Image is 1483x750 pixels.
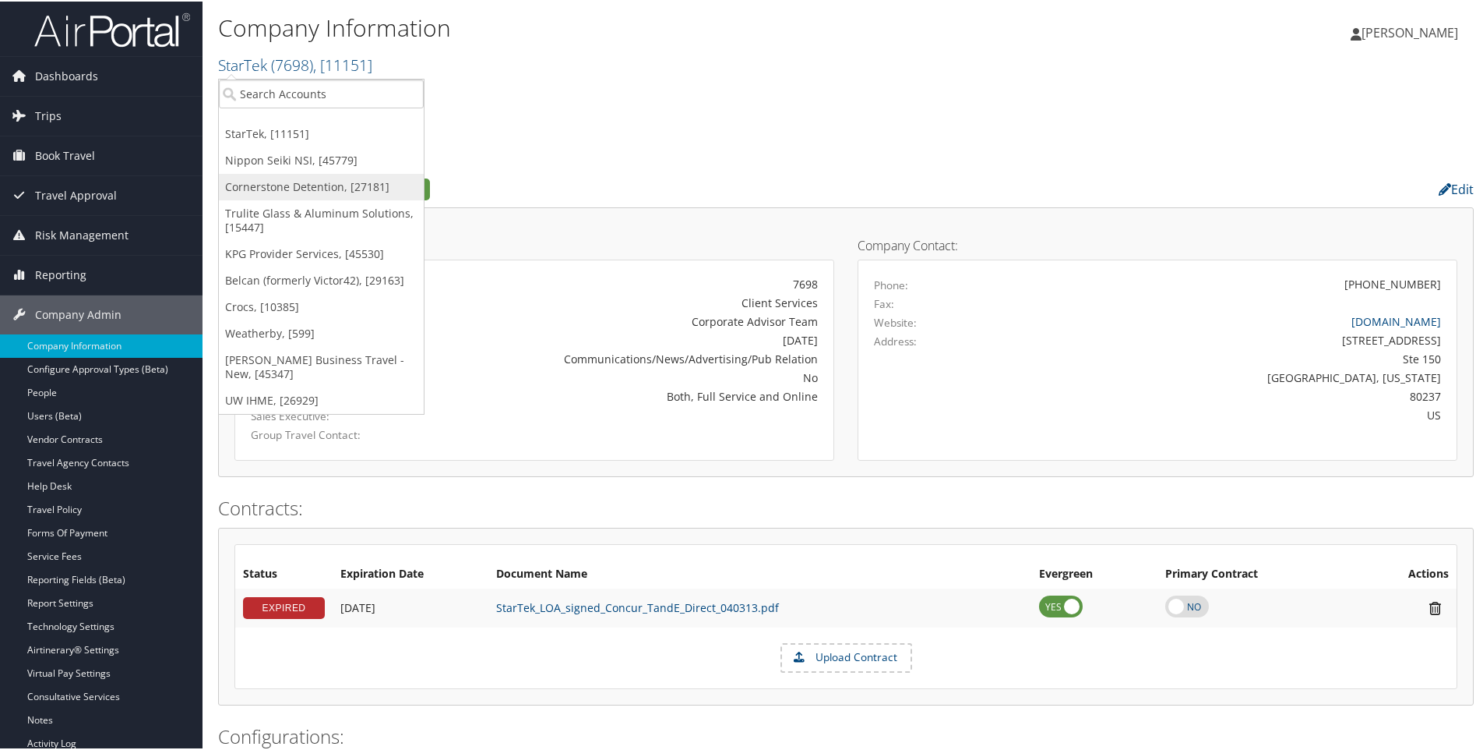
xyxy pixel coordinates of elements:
h2: Contracts: [218,494,1474,520]
label: Address: [874,332,917,348]
span: Company Admin [35,294,122,333]
div: 80237 [1022,387,1442,403]
div: Client Services [448,293,818,310]
a: Weatherby, [599] [219,319,424,345]
label: Group Travel Contact: [251,426,424,441]
h2: Configurations: [218,722,1474,748]
a: [PERSON_NAME] Business Travel - New, [45347] [219,345,424,386]
a: StarTek, [11151] [219,119,424,146]
span: Dashboards [35,55,98,94]
div: [DATE] [448,331,818,347]
input: Search Accounts [219,78,424,107]
div: 7698 [448,274,818,291]
div: EXPIRED [243,596,325,617]
a: StarTek_LOA_signed_Concur_TandE_Direct_040313.pdf [496,599,779,614]
a: Cornerstone Detention, [27181] [219,172,424,199]
div: Ste 150 [1022,349,1442,366]
div: Communications/News/Advertising/Pub Relation [448,349,818,366]
th: Primary Contract [1157,559,1354,587]
th: Document Name [488,559,1031,587]
a: Crocs, [10385] [219,292,424,319]
div: [STREET_ADDRESS] [1022,331,1442,347]
span: Book Travel [35,135,95,174]
div: Both, Full Service and Online [448,387,818,403]
div: [PHONE_NUMBER] [1344,274,1441,291]
h2: Company Profile: [218,174,1048,200]
a: Nippon Seiki NSI, [45779] [219,146,424,172]
th: Actions [1354,559,1457,587]
a: Belcan (formerly Victor42), [29163] [219,266,424,292]
div: [GEOGRAPHIC_DATA], [US_STATE] [1022,368,1442,384]
div: Corporate Advisor Team [448,312,818,328]
label: Phone: [874,276,908,292]
th: Status [235,559,333,587]
a: StarTek [218,53,372,74]
div: No [448,368,818,384]
span: Risk Management [35,214,129,253]
div: Add/Edit Date [340,600,481,614]
span: Travel Approval [35,175,117,214]
a: KPG Provider Services, [45530] [219,239,424,266]
th: Expiration Date [333,559,488,587]
label: Fax: [874,295,894,310]
th: Evergreen [1031,559,1157,587]
span: [DATE] [340,599,375,614]
h4: Company Contact: [858,238,1457,250]
div: US [1022,405,1442,422]
label: Upload Contract [782,643,911,670]
span: , [ 11151 ] [313,53,372,74]
label: Website: [874,313,917,329]
h1: Company Information [218,10,1055,43]
a: [PERSON_NAME] [1351,8,1474,55]
a: Edit [1439,179,1474,196]
i: Remove Contract [1421,599,1449,615]
span: Trips [35,95,62,134]
a: Trulite Glass & Aluminum Solutions, [15447] [219,199,424,239]
img: airportal-logo.png [34,10,190,47]
span: ( 7698 ) [271,53,313,74]
span: [PERSON_NAME] [1361,23,1458,40]
a: [DOMAIN_NAME] [1351,313,1441,327]
h4: Account Details: [234,238,834,250]
span: Reporting [35,254,86,293]
label: Sales Executive: [251,407,424,423]
a: UW IHME, [26929] [219,386,424,412]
